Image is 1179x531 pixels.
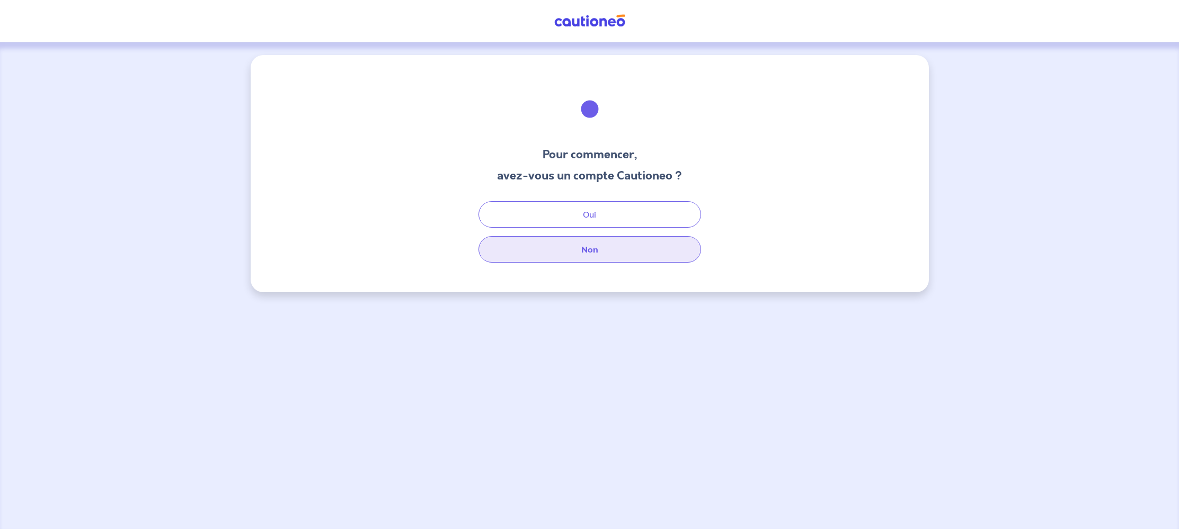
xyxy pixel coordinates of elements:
img: illu_welcome.svg [561,80,618,138]
button: Oui [478,201,701,228]
button: Non [478,236,701,263]
h3: avez-vous un compte Cautioneo ? [497,167,682,184]
h3: Pour commencer, [497,146,682,163]
img: Cautioneo [550,14,630,28]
